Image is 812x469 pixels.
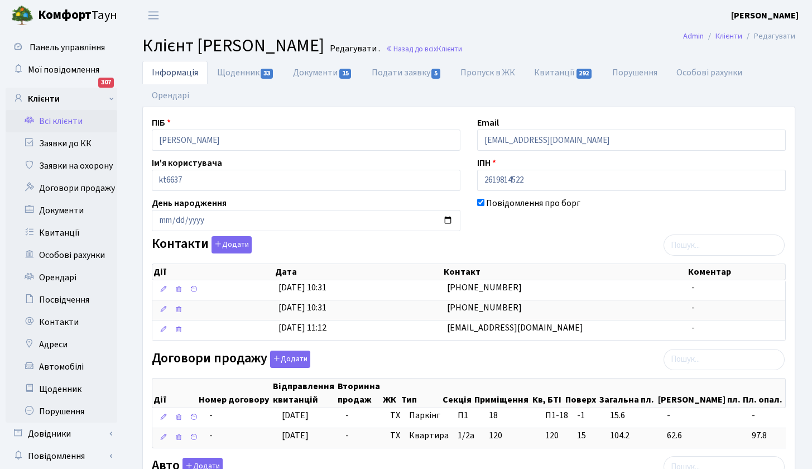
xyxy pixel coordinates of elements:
[598,379,657,408] th: Загальна пл.
[664,234,785,256] input: Пошук...
[38,6,117,25] span: Таун
[409,409,449,422] span: Паркінг
[577,409,601,422] span: -1
[152,264,274,280] th: Дії
[209,409,213,422] span: -
[447,322,583,334] span: [EMAIL_ADDRESS][DOMAIN_NAME]
[345,429,349,442] span: -
[6,356,117,378] a: Автомобілі
[603,61,667,84] a: Порушення
[11,4,33,27] img: logo.png
[489,409,498,422] span: 18
[386,44,462,54] a: Назад до всіхКлієнти
[666,25,812,48] nav: breadcrumb
[278,322,326,334] span: [DATE] 11:12
[152,379,198,408] th: Дії
[667,61,752,84] a: Особові рахунки
[6,36,117,59] a: Панель управління
[486,197,580,210] label: Повідомлення про борг
[142,84,199,107] a: Орендарі
[6,59,117,81] a: Мої повідомлення307
[261,69,273,79] span: 33
[208,61,284,84] a: Щоденник
[6,132,117,155] a: Заявки до КК
[98,78,114,88] div: 307
[545,429,568,442] span: 120
[6,266,117,289] a: Орендарі
[458,429,474,442] span: 1/2а
[152,116,171,130] label: ПІБ
[6,110,117,132] a: Всі клієнти
[198,379,272,408] th: Номер договору
[6,244,117,266] a: Особові рахунки
[545,409,568,422] span: П1-18
[6,423,117,445] a: Довідники
[278,281,326,294] span: [DATE] 10:31
[270,351,310,368] button: Договори продажу
[683,30,704,42] a: Admin
[691,281,695,294] span: -
[339,69,352,79] span: 15
[6,155,117,177] a: Заявки на охорону
[409,429,449,442] span: Квартира
[451,61,525,84] a: Пропуск в ЖК
[742,30,795,42] li: Редагувати
[667,429,743,442] span: 62.6
[531,379,564,408] th: Кв, БТІ
[437,44,462,54] span: Клієнти
[742,379,785,408] th: Пл. опал.
[6,289,117,311] a: Посвідчення
[152,351,310,368] label: Договори продажу
[272,379,337,408] th: Відправлення квитанцій
[337,379,382,408] th: Вторинна продаж
[447,301,522,314] span: [PHONE_NUMBER]
[400,379,441,408] th: Тип
[152,197,227,210] label: День народження
[752,429,785,442] span: 97.8
[267,348,310,368] a: Додати
[390,409,400,422] span: ТХ
[525,61,602,84] a: Квитанції
[752,409,785,422] span: -
[142,61,208,84] a: Інформація
[6,445,117,467] a: Повідомлення
[691,301,695,314] span: -
[152,236,252,253] label: Контакти
[209,429,213,442] span: -
[477,156,496,170] label: ІПН
[390,429,400,442] span: ТХ
[687,264,785,280] th: Коментар
[610,409,658,422] span: 15.6
[489,429,502,442] span: 120
[345,409,349,422] span: -
[667,409,743,422] span: -
[38,6,92,24] b: Комфорт
[577,429,601,442] span: 15
[6,88,117,110] a: Клієнти
[731,9,799,22] a: [PERSON_NAME]
[715,30,742,42] a: Клієнти
[140,6,167,25] button: Переключити навігацію
[142,33,324,59] span: Клієнт [PERSON_NAME]
[691,322,695,334] span: -
[6,333,117,356] a: Адреси
[284,61,362,84] a: Документи
[6,177,117,199] a: Договори продажу
[6,199,117,222] a: Документи
[477,116,499,130] label: Email
[212,236,252,253] button: Контакти
[473,379,531,408] th: Приміщення
[278,301,326,314] span: [DATE] 10:31
[6,222,117,244] a: Квитанції
[152,156,222,170] label: Ім'я користувача
[362,61,451,84] a: Подати заявку
[382,379,400,408] th: ЖК
[28,64,99,76] span: Мої повідомлення
[447,281,522,294] span: [PHONE_NUMBER]
[209,234,252,254] a: Додати
[443,264,687,280] th: Контакт
[328,44,380,54] small: Редагувати .
[610,429,658,442] span: 104.2
[6,311,117,333] a: Контакти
